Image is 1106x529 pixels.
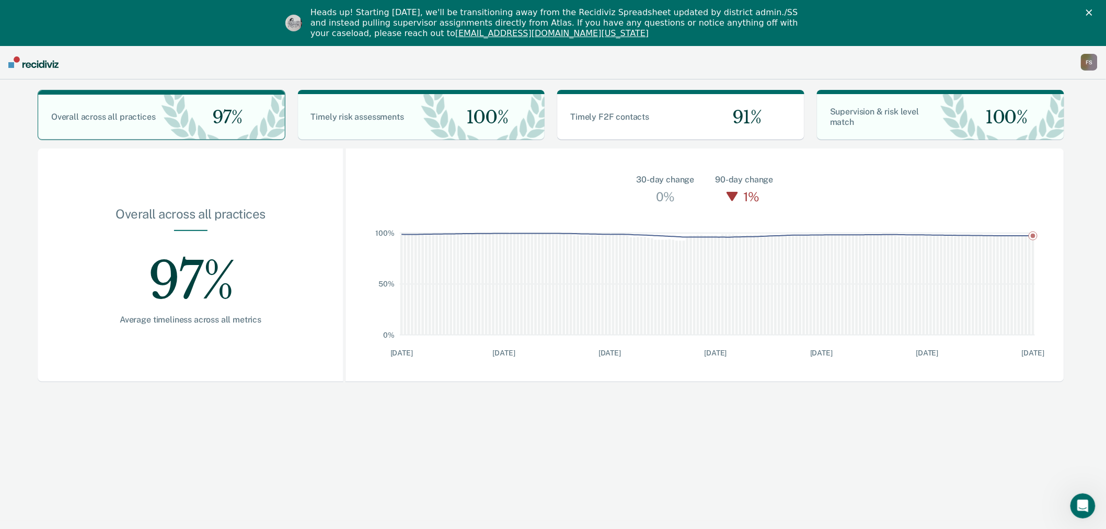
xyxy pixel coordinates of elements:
[71,231,310,315] div: 97%
[1081,54,1098,71] button: FS
[570,112,649,122] span: Timely F2F contacts
[493,349,515,357] text: [DATE]
[204,107,243,128] span: 97%
[724,107,762,128] span: 91%
[741,186,762,207] div: 1%
[810,349,833,357] text: [DATE]
[458,107,509,128] span: 100%
[311,112,404,122] span: Timely risk assessments
[637,174,695,186] div: 30-day change
[1081,54,1098,71] div: F S
[830,107,919,127] span: Supervision & risk level match
[598,349,621,357] text: [DATE]
[8,56,59,68] img: Recidiviz
[705,349,727,357] text: [DATE]
[1086,9,1097,16] div: Close
[1022,349,1044,357] text: [DATE]
[51,112,156,122] span: Overall across all practices
[916,349,939,357] text: [DATE]
[1070,493,1096,519] iframe: Intercom live chat
[653,186,677,207] div: 0%
[310,7,804,39] div: Heads up! Starting [DATE], we'll be transitioning away from the Recidiviz Spreadsheet updated by ...
[71,315,310,325] div: Average timeliness across all metrics
[716,174,774,186] div: 90-day change
[977,107,1028,128] span: 100%
[455,28,649,38] a: [EMAIL_ADDRESS][DOMAIN_NAME][US_STATE]
[285,15,302,31] img: Profile image for Kim
[390,349,413,357] text: [DATE]
[71,206,310,230] div: Overall across all practices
